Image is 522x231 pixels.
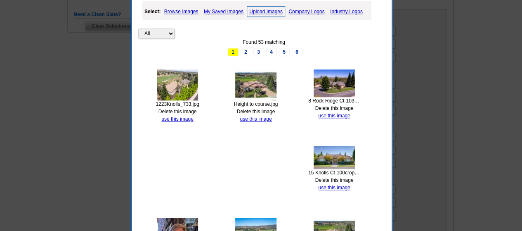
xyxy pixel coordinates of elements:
[138,38,390,46] div: Found 53 matching
[161,116,193,122] a: use this image
[318,185,350,191] a: use this image
[162,7,201,17] a: Browse Images
[228,48,239,56] span: 1
[158,109,197,114] a: Delete this image
[241,48,251,56] a: 2
[237,109,275,114] a: Delete this image
[314,146,355,169] img: thumb-68ed342b9a1d9.jpg
[266,48,277,56] a: 4
[235,69,276,100] img: thumb-68ed35c4c0091.jpg
[357,39,522,231] iframe: LiveChat chat widget
[151,100,203,108] div: 1223Knolls_733.jpg
[315,105,354,111] a: Delete this image
[247,6,285,17] a: Upload Images
[202,7,246,17] a: My Saved Images
[292,48,302,56] a: 6
[328,7,365,17] a: Industry Logos
[253,48,264,56] a: 3
[314,69,355,97] img: thumb-68ed34f0f25cb.jpg
[308,97,360,105] div: 8 Rock Ridge Ct-103 MPD.jpg
[308,169,360,176] div: 15 Knolls Ct-100crop.jpg
[318,113,350,119] a: use this image
[230,100,282,108] div: Height to course.jpg
[315,177,354,183] a: Delete this image
[279,48,290,56] a: 5
[157,69,198,100] img: thumb-68ed3663a9d80.jpg
[240,116,272,122] a: use this image
[286,7,326,17] a: Company Logos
